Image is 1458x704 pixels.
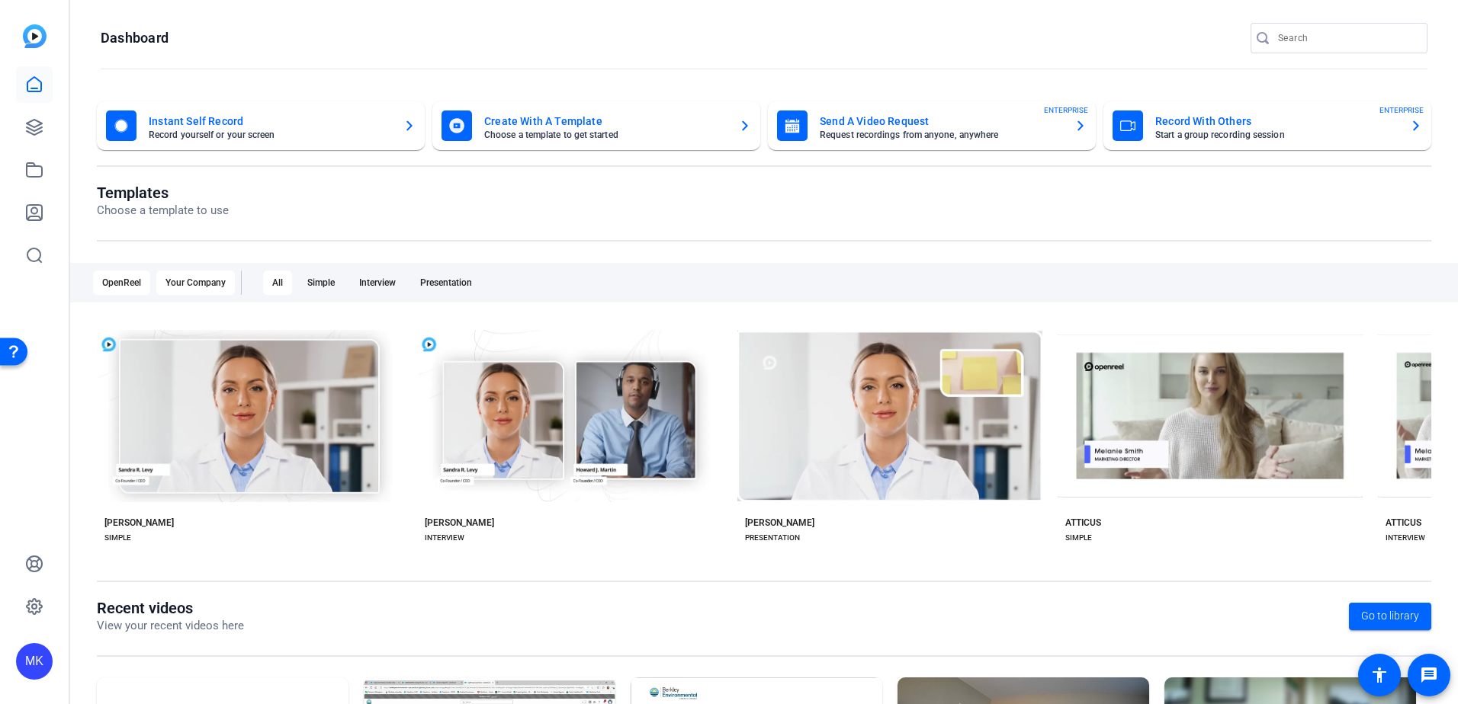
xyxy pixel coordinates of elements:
[1065,532,1092,544] div: SIMPLE
[484,130,727,139] mat-card-subtitle: Choose a template to get started
[1278,29,1415,47] input: Search
[16,643,53,680] div: MK
[97,617,244,635] p: View your recent videos here
[1065,517,1101,529] div: ATTICUS
[1379,104,1424,116] span: ENTERPRISE
[425,532,464,544] div: INTERVIEW
[1349,603,1431,630] a: Go to library
[97,202,229,219] p: Choose a template to use
[1361,608,1419,624] span: Go to library
[745,517,814,529] div: [PERSON_NAME]
[104,517,174,529] div: [PERSON_NAME]
[350,270,405,295] div: Interview
[768,101,1096,150] button: Send A Video RequestRequest recordings from anyone, anywhereENTERPRISE
[101,29,169,47] h1: Dashboard
[1420,666,1438,684] mat-icon: message
[484,112,727,130] mat-card-title: Create With A Template
[1386,532,1425,544] div: INTERVIEW
[149,130,391,139] mat-card-subtitle: Record yourself or your screen
[1103,101,1431,150] button: Record With OthersStart a group recording sessionENTERPRISE
[104,532,131,544] div: SIMPLE
[1044,104,1088,116] span: ENTERPRISE
[1155,130,1398,139] mat-card-subtitle: Start a group recording session
[156,270,235,295] div: Your Company
[97,101,425,150] button: Instant Self RecordRecord yourself or your screen
[1370,666,1389,684] mat-icon: accessibility
[93,270,150,295] div: OpenReel
[97,184,229,202] h1: Templates
[745,532,800,544] div: PRESENTATION
[23,24,47,48] img: blue-gradient.svg
[97,599,244,617] h1: Recent videos
[820,130,1062,139] mat-card-subtitle: Request recordings from anyone, anywhere
[263,270,292,295] div: All
[1386,517,1421,529] div: ATTICUS
[149,112,391,130] mat-card-title: Instant Self Record
[820,112,1062,130] mat-card-title: Send A Video Request
[298,270,344,295] div: Simple
[432,101,760,150] button: Create With A TemplateChoose a template to get started
[1155,112,1398,130] mat-card-title: Record With Others
[425,517,494,529] div: [PERSON_NAME]
[411,270,481,295] div: Presentation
